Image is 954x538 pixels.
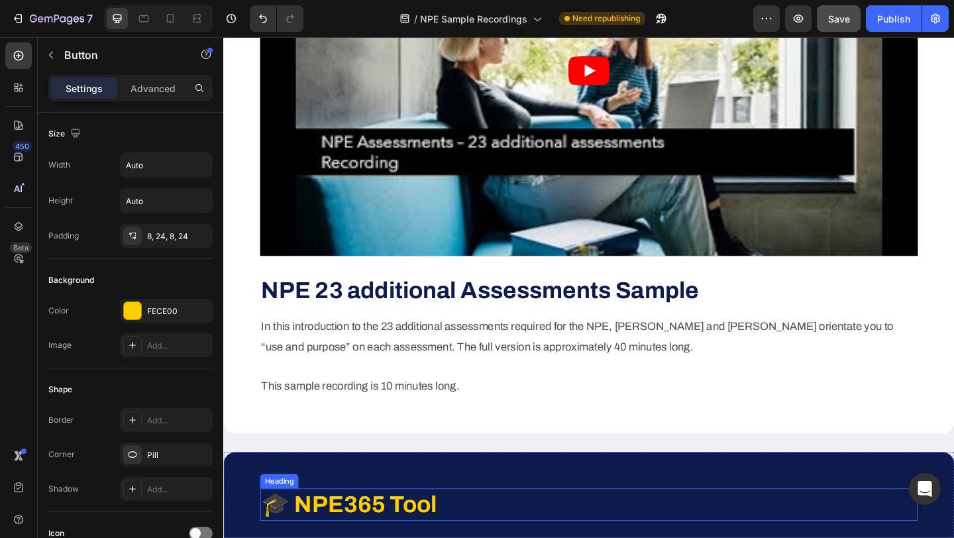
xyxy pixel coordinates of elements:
div: Size [48,125,83,143]
span: Need republishing [572,13,640,25]
p: Button [64,47,177,63]
h2: Rich Text Editor. Editing area: main [40,491,755,526]
div: Corner [48,449,75,460]
p: Settings [66,81,103,95]
div: 450 [13,141,32,152]
strong: 🎓 NPE365 Tool [41,495,232,522]
p: 7 [87,11,93,27]
div: Shape [48,384,72,396]
button: 7 [5,5,99,32]
div: Pill [147,449,209,461]
div: Shadow [48,483,79,495]
div: 8, 24, 8, 24 [147,231,209,242]
div: Width [48,159,70,171]
span: NPE Sample Recordings [420,12,527,26]
span: / [414,12,417,26]
button: Publish [866,5,922,32]
div: Publish [877,12,910,26]
span: Save [828,13,850,25]
div: Image [48,339,72,351]
div: Undo/Redo [250,5,303,32]
input: Auto [121,153,212,177]
div: Open Intercom Messenger [909,473,941,505]
div: Padding [48,230,79,242]
div: Add... [147,484,209,496]
div: Heading [42,477,79,489]
p: ⁠⁠⁠⁠⁠⁠⁠ [41,492,754,525]
p: This sample recording is 10 minutes long. [41,368,754,390]
div: Add... [147,340,209,352]
iframe: Design area [223,37,954,538]
button: Save [817,5,861,32]
div: Add... [147,415,209,427]
p: Advanced [131,81,176,95]
div: Border [48,414,74,426]
div: Color [48,305,69,317]
div: Height [48,195,73,207]
div: Beta [10,242,32,253]
div: FECE00 [147,305,209,317]
p: In this introduction to the 23 additional assessments required for the NPE, [PERSON_NAME] and [PE... [41,304,754,347]
input: Auto [121,189,212,213]
div: Background [48,274,94,286]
